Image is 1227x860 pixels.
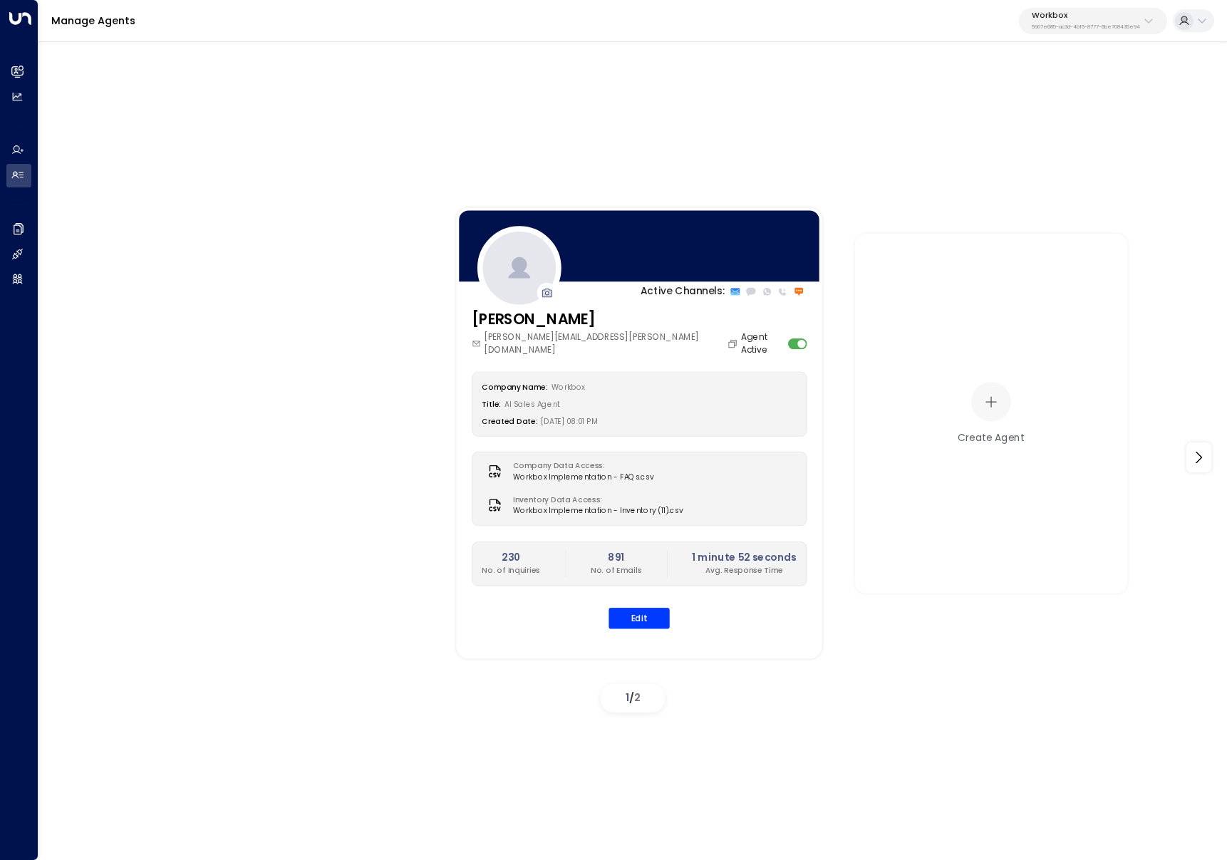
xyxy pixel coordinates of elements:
[609,608,670,629] button: Edit
[741,331,784,357] label: Agent Active
[728,338,741,349] button: Copy
[958,430,1025,445] div: Create Agent
[472,309,741,331] h3: [PERSON_NAME]
[552,383,586,393] span: Workbox
[641,285,725,300] p: Active Channels:
[692,551,796,566] h2: 1 minute 52 seconds
[513,506,683,517] span: Workbox Implementation - Inventory (11).csv
[1032,24,1140,30] p: 5907e685-ac3d-4b15-8777-6be708435e94
[626,690,629,705] span: 1
[601,684,665,713] div: /
[504,400,560,410] span: AI Sales Agent
[482,565,540,576] p: No. of Inquiries
[692,565,796,576] p: Avg. Response Time
[591,551,641,566] h2: 891
[634,690,641,705] span: 2
[591,565,641,576] p: No. of Emails
[513,472,654,482] span: Workbox Implementation - FAQs.csv
[482,417,537,427] label: Created Date:
[513,461,648,472] label: Company Data Access:
[541,417,598,427] span: [DATE] 08:01 PM
[482,383,547,393] label: Company Name:
[1019,8,1167,34] button: Workbox5907e685-ac3d-4b15-8777-6be708435e94
[51,14,135,28] a: Manage Agents
[1032,11,1140,20] p: Workbox
[482,400,501,410] label: Title:
[513,495,677,506] label: Inventory Data Access:
[482,551,540,566] h2: 230
[472,331,741,357] div: [PERSON_NAME][EMAIL_ADDRESS][PERSON_NAME][DOMAIN_NAME]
